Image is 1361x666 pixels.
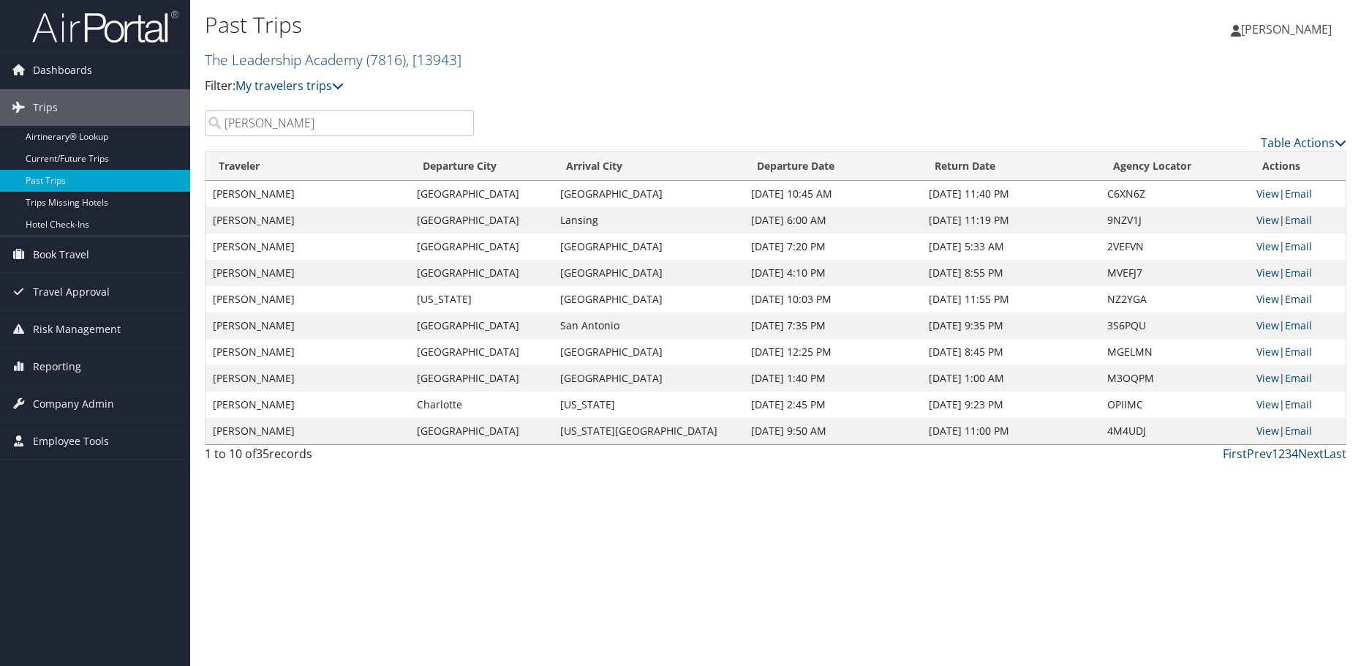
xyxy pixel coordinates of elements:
[1100,313,1249,339] td: 3S6PQU
[205,77,966,96] p: Filter:
[1292,446,1298,462] a: 4
[1256,292,1279,306] a: View
[744,260,922,286] td: [DATE] 4:10 PM
[410,260,553,286] td: [GEOGRAPHIC_DATA]
[410,365,553,392] td: [GEOGRAPHIC_DATA]
[553,286,743,313] td: [GEOGRAPHIC_DATA]
[1100,207,1249,233] td: 9NZV1J
[921,313,1100,339] td: [DATE] 9:35 PM
[1285,266,1312,280] a: Email
[553,339,743,365] td: [GEOGRAPHIC_DATA]
[410,339,553,365] td: [GEOGRAPHIC_DATA]
[744,313,922,339] td: [DATE] 7:35 PM
[32,10,178,44] img: airportal-logo.png
[205,445,474,470] div: 1 to 10 of records
[33,274,110,310] span: Travel Approval
[1256,397,1279,411] a: View
[553,313,743,339] td: San Antonio
[553,260,743,286] td: [GEOGRAPHIC_DATA]
[1256,318,1279,332] a: View
[206,181,410,207] td: [PERSON_NAME]
[1249,233,1346,260] td: |
[921,207,1100,233] td: [DATE] 11:19 PM
[206,207,410,233] td: [PERSON_NAME]
[1100,181,1249,207] td: C6XN6Z
[1285,397,1312,411] a: Email
[1256,266,1279,280] a: View
[33,52,92,89] span: Dashboards
[410,286,553,313] td: [US_STATE]
[1249,286,1346,313] td: |
[553,233,743,260] td: [GEOGRAPHIC_DATA]
[921,152,1100,181] th: Return Date: activate to sort column ascending
[1223,446,1247,462] a: First
[33,386,114,422] span: Company Admin
[744,233,922,260] td: [DATE] 7:20 PM
[921,181,1100,207] td: [DATE] 11:40 PM
[206,392,410,418] td: [PERSON_NAME]
[744,181,922,207] td: [DATE] 10:45 AM
[256,446,269,462] span: 35
[206,233,410,260] td: [PERSON_NAME]
[553,392,743,418] td: [US_STATE]
[1100,339,1249,365] td: MGELMN
[410,313,553,339] td: [GEOGRAPHIC_DATA]
[1249,313,1346,339] td: |
[206,152,410,181] th: Traveler: activate to sort column ascending
[206,418,410,444] td: [PERSON_NAME]
[921,286,1100,313] td: [DATE] 11:55 PM
[1298,446,1324,462] a: Next
[1285,424,1312,438] a: Email
[1249,207,1346,233] td: |
[921,418,1100,444] td: [DATE] 11:00 PM
[1249,152,1346,181] th: Actions
[205,110,474,136] input: Search Traveler or Arrival City
[744,418,922,444] td: [DATE] 9:50 AM
[33,236,89,273] span: Book Travel
[1100,260,1249,286] td: MVEFJ7
[1256,345,1279,359] a: View
[1100,418,1249,444] td: 4M4UDJ
[1241,21,1332,37] span: [PERSON_NAME]
[1285,213,1312,227] a: Email
[235,78,344,94] a: My travelers trips
[553,152,743,181] th: Arrival City: activate to sort column ascending
[1249,365,1346,392] td: |
[1285,239,1312,253] a: Email
[1100,233,1249,260] td: 2VEFVN
[1247,446,1272,462] a: Prev
[1100,152,1249,181] th: Agency Locator: activate to sort column ascending
[744,392,922,418] td: [DATE] 2:45 PM
[206,286,410,313] td: [PERSON_NAME]
[921,233,1100,260] td: [DATE] 5:33 AM
[1285,446,1292,462] a: 3
[206,260,410,286] td: [PERSON_NAME]
[744,286,922,313] td: [DATE] 10:03 PM
[921,260,1100,286] td: [DATE] 8:55 PM
[1256,424,1279,438] a: View
[1100,286,1249,313] td: NZ2YGA
[1256,187,1279,201] a: View
[33,311,121,348] span: Risk Management
[553,207,743,233] td: Lansing
[205,10,966,40] h1: Past Trips
[205,50,461,70] a: The Leadership Academy
[366,50,406,70] span: ( 7816 )
[744,339,922,365] td: [DATE] 12:25 PM
[921,365,1100,392] td: [DATE] 1:00 AM
[33,89,58,126] span: Trips
[1285,187,1312,201] a: Email
[1272,446,1278,462] a: 1
[1285,345,1312,359] a: Email
[206,339,410,365] td: [PERSON_NAME]
[921,392,1100,418] td: [DATE] 9:23 PM
[744,365,922,392] td: [DATE] 1:40 PM
[921,339,1100,365] td: [DATE] 8:45 PM
[406,50,461,70] span: , [ 13943 ]
[33,423,109,460] span: Employee Tools
[1249,392,1346,418] td: |
[33,348,81,385] span: Reporting
[1256,239,1279,253] a: View
[1249,181,1346,207] td: |
[1249,339,1346,365] td: |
